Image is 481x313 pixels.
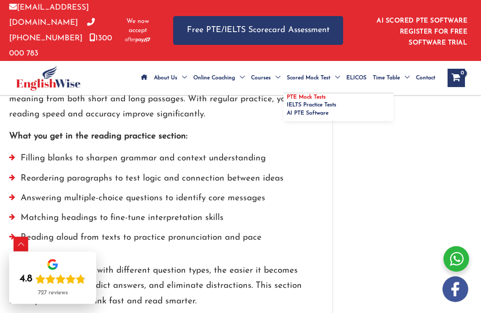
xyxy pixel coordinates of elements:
[346,62,366,94] span: ELICOS
[370,62,413,94] a: Time TableMenu Toggle
[151,62,190,94] a: About UsMenu Toggle
[9,34,112,57] a: 1300 000 783
[400,62,410,94] span: Menu Toggle
[343,62,370,94] a: ELICOS
[9,230,305,250] li: Reading aloud from texts to practice pronunciation and pace
[287,110,328,116] span: AI PTE Software
[271,62,280,94] span: Menu Toggle
[20,273,33,286] div: 4.8
[443,276,468,302] img: white-facebook.png
[9,210,305,230] li: Matching headings to fine-tune interpretation skills
[38,289,68,297] div: 727 reviews
[20,273,86,286] div: Rating: 4.8 out of 5
[284,62,343,94] a: Scored Mock TestMenu Toggle
[9,19,95,42] a: [PHONE_NUMBER]
[154,62,177,94] span: About Us
[125,37,150,42] img: Afterpay-Logo
[413,62,438,94] a: Contact
[173,16,343,45] a: Free PTE/IELTS Scorecard Assessment
[373,62,400,94] span: Time Table
[190,62,248,94] a: Online CoachingMenu Toggle
[361,10,472,51] aside: Header Widget 1
[138,62,438,94] nav: Site Navigation: Main Menu
[235,62,245,94] span: Menu Toggle
[251,62,271,94] span: Courses
[287,94,326,100] span: PTE Mock Tests
[9,151,305,170] li: Filling blanks to sharpen grammar and context understanding
[16,66,81,91] img: cropped-ew-logo
[287,62,330,94] span: Scored Mock Test
[9,171,305,191] li: Reordering paragraphs to test logic and connection between ideas
[9,4,89,27] a: [EMAIL_ADDRESS][DOMAIN_NAME]
[287,102,336,108] span: IELTS Practice Tests
[9,263,305,309] p: The more you engage with different question types, the easier it becomes to follow patterns, pred...
[448,69,465,87] a: View Shopping Cart, empty
[284,101,394,109] a: IELTS Practice Tests
[284,93,394,101] a: PTE Mock Tests
[284,110,394,121] a: AI PTE Software
[125,17,150,35] span: We now accept
[377,17,467,46] a: AI SCORED PTE SOFTWARE REGISTER FOR FREE SOFTWARE TRIAL
[177,62,187,94] span: Menu Toggle
[9,132,187,141] strong: What you get in the reading practice section:
[330,62,340,94] span: Menu Toggle
[9,191,305,210] li: Answering multiple-choice questions to identify core messages
[416,62,435,94] span: Contact
[193,62,235,94] span: Online Coaching
[248,62,284,94] a: CoursesMenu Toggle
